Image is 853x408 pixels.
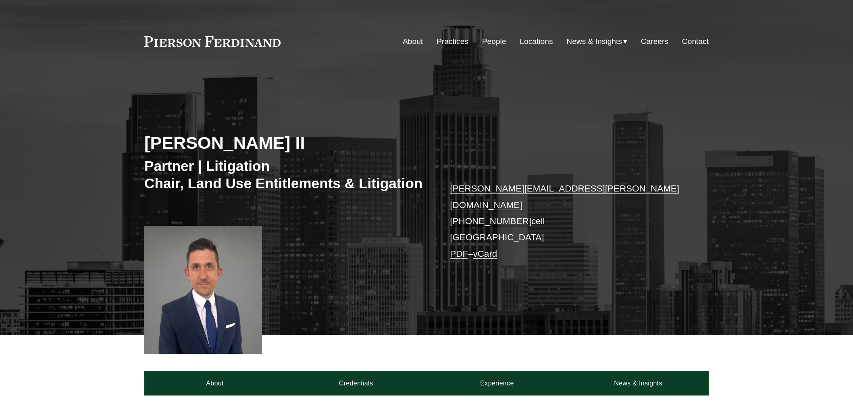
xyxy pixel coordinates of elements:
a: Practices [437,34,468,49]
a: Experience [426,371,568,396]
a: [PERSON_NAME][EMAIL_ADDRESS][PERSON_NAME][DOMAIN_NAME] [450,183,679,210]
p: cell [GEOGRAPHIC_DATA] – [450,181,685,262]
a: [PHONE_NUMBER] [450,216,531,226]
a: Careers [641,34,668,49]
a: News & Insights [568,371,709,396]
a: People [482,34,506,49]
a: folder dropdown [566,34,627,49]
a: About [403,34,423,49]
a: PDF [450,249,468,259]
a: Locations [520,34,553,49]
a: Credentials [285,371,426,396]
h2: [PERSON_NAME] II [144,132,426,153]
a: vCard [473,249,497,259]
span: News & Insights [566,35,622,49]
h3: Partner | Litigation Chair, Land Use Entitlements & Litigation [144,157,426,192]
a: About [144,371,285,396]
a: Contact [682,34,709,49]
